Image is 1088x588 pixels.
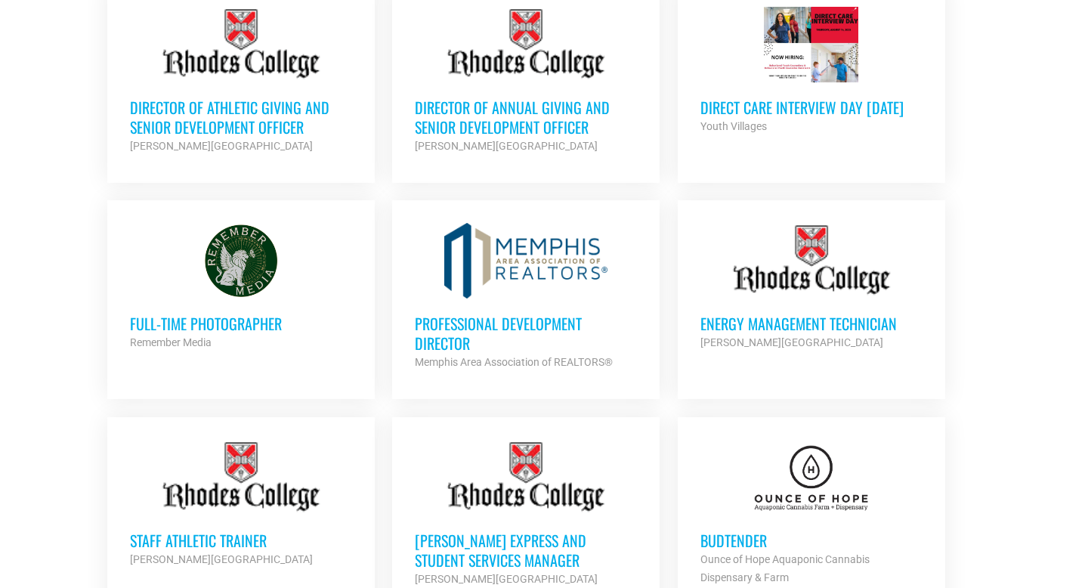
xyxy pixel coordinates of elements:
h3: Direct Care Interview Day [DATE] [700,97,923,117]
strong: [PERSON_NAME][GEOGRAPHIC_DATA] [700,336,883,348]
strong: Youth Villages [700,120,767,132]
h3: Budtender [700,531,923,550]
strong: [PERSON_NAME][GEOGRAPHIC_DATA] [415,573,598,585]
strong: Memphis Area Association of REALTORS® [415,356,613,368]
h3: Director of Annual Giving and Senior Development Officer [415,97,637,137]
strong: [PERSON_NAME][GEOGRAPHIC_DATA] [130,553,313,565]
h3: Full-Time Photographer [130,314,352,333]
h3: Director of Athletic Giving and Senior Development Officer [130,97,352,137]
a: Full-Time Photographer Remember Media [107,200,375,374]
h3: [PERSON_NAME] Express and Student Services Manager [415,531,637,570]
h3: Energy Management Technician [700,314,923,333]
strong: [PERSON_NAME][GEOGRAPHIC_DATA] [130,140,313,152]
a: Energy Management Technician [PERSON_NAME][GEOGRAPHIC_DATA] [678,200,945,374]
strong: Remember Media [130,336,212,348]
strong: [PERSON_NAME][GEOGRAPHIC_DATA] [415,140,598,152]
h3: Staff Athletic Trainer [130,531,352,550]
h3: Professional Development Director [415,314,637,353]
strong: Ounce of Hope Aquaponic Cannabis Dispensary & Farm [700,553,870,583]
a: Professional Development Director Memphis Area Association of REALTORS® [392,200,660,394]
